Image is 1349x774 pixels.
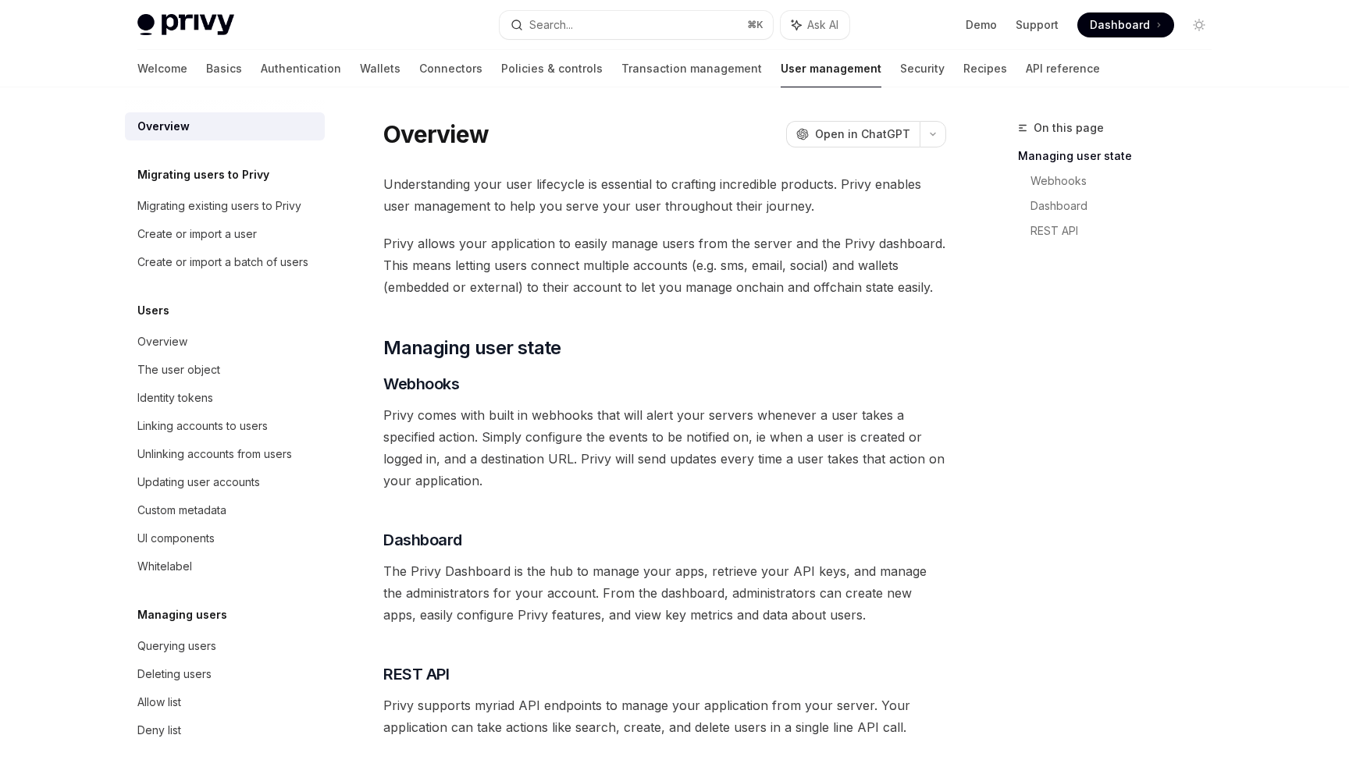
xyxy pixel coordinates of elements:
[125,716,325,744] a: Deny list
[529,16,573,34] div: Search...
[137,473,260,492] div: Updating user accounts
[125,688,325,716] a: Allow list
[1090,17,1150,33] span: Dashboard
[1034,119,1104,137] span: On this page
[383,404,946,492] span: Privy comes with built in webhooks that will alert your servers whenever a user takes a specified...
[1030,218,1224,243] a: REST API
[125,632,325,660] a: Querying users
[125,552,325,580] a: Whitelabel
[501,50,603,87] a: Policies & controls
[786,121,920,147] button: Open in ChatGPT
[137,50,187,87] a: Welcome
[125,328,325,356] a: Overview
[781,11,849,39] button: Ask AI
[137,445,292,463] div: Unlinking accounts from users
[1077,12,1174,37] a: Dashboard
[137,529,215,548] div: UI components
[807,17,838,33] span: Ask AI
[1018,144,1224,169] a: Managing user state
[383,233,946,298] span: Privy allows your application to easily manage users from the server and the Privy dashboard. Thi...
[500,11,773,39] button: Search...⌘K
[900,50,945,87] a: Security
[137,197,301,215] div: Migrating existing users to Privy
[125,220,325,248] a: Create or import a user
[125,660,325,688] a: Deleting users
[383,529,462,551] span: Dashboard
[966,17,997,33] a: Demo
[137,117,190,136] div: Overview
[137,665,212,683] div: Deleting users
[137,637,216,655] div: Querying users
[1187,12,1212,37] button: Toggle dark mode
[125,112,325,140] a: Overview
[1026,50,1100,87] a: API reference
[383,694,946,738] span: Privy supports myriad API endpoints to manage your application from your server. Your application...
[137,301,169,320] h5: Users
[125,496,325,524] a: Custom metadata
[125,248,325,276] a: Create or import a batch of users
[383,560,946,626] span: The Privy Dashboard is the hub to manage your apps, retrieve your API keys, and manage the admini...
[125,192,325,220] a: Migrating existing users to Privy
[137,253,308,272] div: Create or import a batch of users
[137,693,181,712] div: Allow list
[137,332,187,351] div: Overview
[125,356,325,384] a: The user object
[206,50,242,87] a: Basics
[137,389,213,407] div: Identity tokens
[1016,17,1059,33] a: Support
[137,721,181,740] div: Deny list
[1030,169,1224,193] a: Webhooks
[383,373,459,395] span: Webhooks
[125,412,325,440] a: Linking accounts to users
[360,50,400,87] a: Wallets
[137,360,220,379] div: The user object
[383,663,449,685] span: REST API
[137,225,257,243] div: Create or import a user
[1030,193,1224,218] a: Dashboard
[137,14,234,36] img: light logo
[815,126,910,142] span: Open in ChatGPT
[137,605,227,624] h5: Managing users
[137,557,192,576] div: Whitelabel
[621,50,762,87] a: Transaction management
[419,50,482,87] a: Connectors
[781,50,881,87] a: User management
[383,173,946,217] span: Understanding your user lifecycle is essential to crafting incredible products. Privy enables use...
[125,384,325,412] a: Identity tokens
[963,50,1007,87] a: Recipes
[747,19,763,31] span: ⌘ K
[125,524,325,552] a: UI components
[261,50,341,87] a: Authentication
[125,468,325,496] a: Updating user accounts
[125,440,325,468] a: Unlinking accounts from users
[383,120,489,148] h1: Overview
[383,336,561,360] span: Managing user state
[137,417,268,435] div: Linking accounts to users
[137,165,269,184] h5: Migrating users to Privy
[137,501,226,520] div: Custom metadata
